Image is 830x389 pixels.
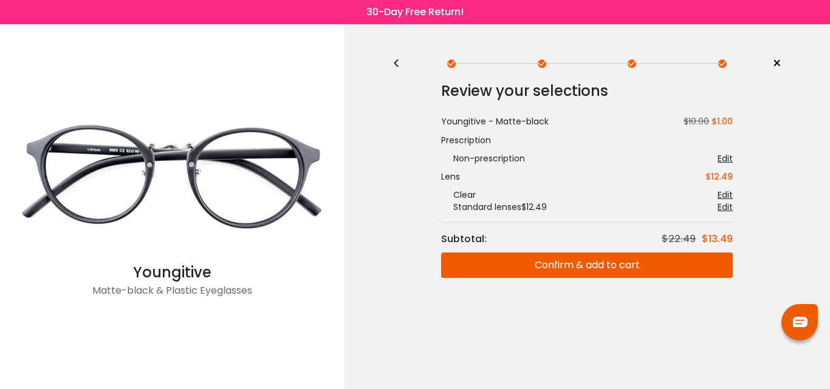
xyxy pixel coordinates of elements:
div: Matte-black & Plastic Eyeglasses [6,283,338,308]
img: Matte-black Youngitive - Plastic Eyeglasses [6,96,338,262]
div: Lens [441,171,460,183]
span: × [772,55,781,73]
div: $22.49 [662,232,702,246]
div: Non-prescription [441,152,525,164]
button: Confirm & add to cart [441,252,733,278]
div: Standard lenses $12.49 [441,201,547,213]
a: × [763,55,781,73]
div: Subtotal: [441,232,493,246]
span: $1.00 [712,115,733,127]
div: $12.49 [705,171,733,183]
div: Edit [718,189,733,201]
div: Edit [718,152,733,164]
div: Youngitive - Matte-black [441,115,549,128]
div: $13.49 [702,232,733,246]
div: Clear [441,189,476,201]
span: $10.00 [679,115,709,127]
div: Edit [718,201,733,213]
div: Review your selections [441,79,733,103]
div: Youngitive [6,262,338,283]
img: chat [793,317,808,327]
div: < [393,59,411,69]
div: Prescription [441,134,733,146]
